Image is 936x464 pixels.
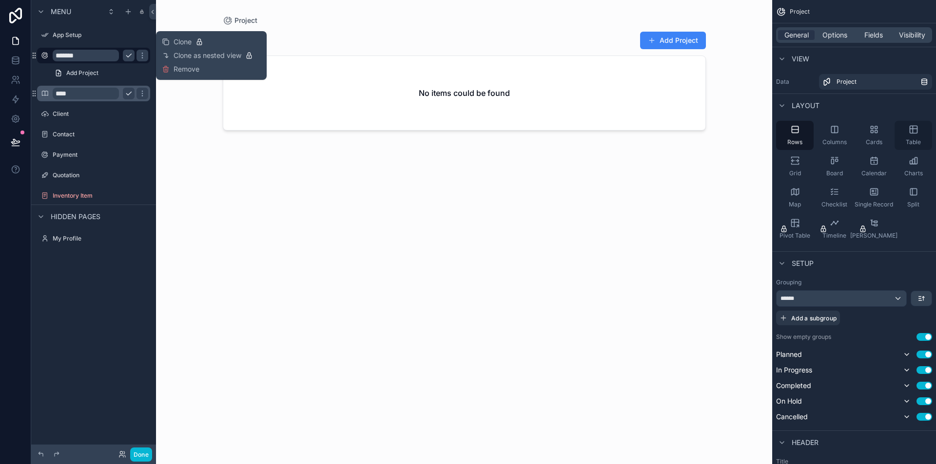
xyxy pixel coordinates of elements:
span: Board [826,169,843,177]
span: Table [906,138,921,146]
button: Map [776,183,814,212]
label: Quotation [53,171,148,179]
span: Header [792,438,819,447]
label: Contact [53,130,148,138]
a: App Setup [37,27,150,43]
a: Project [819,74,932,90]
span: Clone [174,37,192,47]
button: Cards [855,121,893,150]
a: Inventory Item [37,188,150,204]
span: Single Record [855,201,893,208]
span: Planned [776,350,802,359]
a: Client [37,106,150,122]
button: Clone [162,37,211,47]
button: Done [130,447,152,462]
label: Grouping [776,278,801,286]
button: Pivot Table [776,214,814,243]
a: My Profile [37,231,150,246]
label: Show empty groups [776,333,831,341]
span: View [792,54,809,64]
a: Add Project [49,65,150,81]
span: Visibility [899,30,925,40]
span: Charts [904,169,923,177]
button: Columns [816,121,853,150]
span: Layout [792,101,819,111]
a: Payment [37,147,150,163]
button: Board [816,152,853,181]
span: Project [837,78,857,86]
span: Grid [789,169,801,177]
span: [PERSON_NAME] [850,232,897,240]
button: Remove [162,64,199,74]
span: Timeline [822,232,846,240]
button: Clone as nested view [162,51,261,60]
button: Checklist [816,183,853,212]
label: My Profile [53,235,148,242]
span: In Progress [776,365,812,375]
span: Add Project [66,69,98,77]
a: Quotation [37,167,150,183]
label: Payment [53,151,148,159]
button: Calendar [855,152,893,181]
label: Data [776,78,815,86]
span: General [784,30,809,40]
span: Fields [864,30,883,40]
button: Split [895,183,932,212]
span: Options [822,30,847,40]
label: Client [53,110,148,118]
span: Hidden pages [51,212,100,222]
span: Map [789,201,801,208]
button: Grid [776,152,814,181]
span: Cards [866,138,882,146]
button: Timeline [816,214,853,243]
span: Add a subgroup [791,315,837,322]
span: Setup [792,259,814,268]
label: Inventory Item [53,192,148,200]
span: Cancelled [776,412,808,422]
button: Table [895,121,932,150]
button: [PERSON_NAME] [855,214,893,243]
button: Single Record [855,183,893,212]
button: Add a subgroup [776,311,840,325]
span: Remove [174,64,199,74]
span: Completed [776,381,811,390]
span: Checklist [821,201,847,208]
span: Project [790,8,810,16]
a: Contact [37,127,150,142]
span: On Hold [776,396,802,406]
button: Charts [895,152,932,181]
span: Split [907,201,919,208]
span: Columns [822,138,847,146]
span: Pivot Table [780,232,810,240]
span: Menu [51,7,71,17]
label: App Setup [53,31,148,39]
button: Rows [776,121,814,150]
span: Clone as nested view [174,51,241,60]
span: Calendar [861,169,887,177]
span: Rows [787,138,802,146]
